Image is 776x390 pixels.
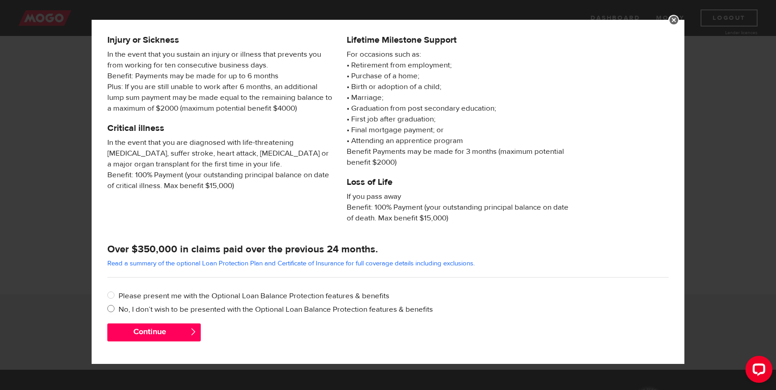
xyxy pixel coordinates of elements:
a: Read a summary of the optional Loan Protection Plan and Certificate of Insurance for full coverag... [107,259,475,268]
iframe: LiveChat chat widget [738,352,776,390]
h5: Lifetime Milestone Support [347,35,573,45]
h5: Loss of Life [347,177,573,188]
h5: Critical illness [107,123,333,134]
input: Please present me with the Optional Loan Balance Protection features & benefits [107,291,119,302]
span: For occasions such as: [347,49,573,60]
label: Please present me with the Optional Loan Balance Protection features & benefits [119,291,669,301]
h4: Over $350,000 in claims paid over the previous 24 months. [107,243,669,256]
p: • Retirement from employment; • Purchase of a home; • Birth or adoption of a child; • Marriage; •... [347,49,573,168]
label: No, I don’t wish to be presented with the Optional Loan Balance Protection features & benefits [119,304,669,315]
span:  [190,328,197,336]
h5: Injury or Sickness [107,35,333,45]
span: In the event that you sustain an injury or illness that prevents you from working for ten consecu... [107,49,333,114]
input: No, I don’t wish to be presented with the Optional Loan Balance Protection features & benefits [107,304,119,315]
span: If you pass away Benefit: 100% Payment (your outstanding principal balance on date of death. Max ... [347,191,573,224]
span: In the event that you are diagnosed with life-threatening [MEDICAL_DATA], suffer stroke, heart at... [107,137,333,191]
button: Continue [107,323,201,341]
